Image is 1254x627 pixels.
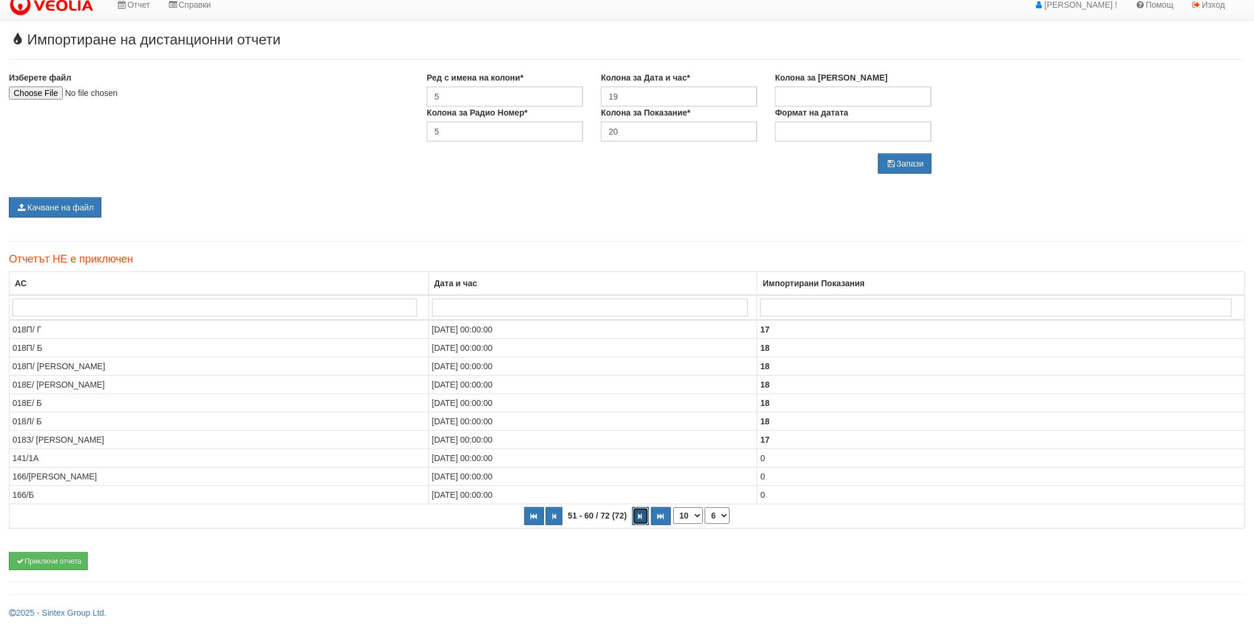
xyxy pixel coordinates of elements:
[12,275,426,292] div: АС
[9,320,429,339] td: 018П/ Г
[9,486,429,504] td: 166/Б
[9,552,88,570] button: Приключи отчета
[760,325,770,334] b: 17
[428,412,757,431] td: [DATE] 00:00:00
[9,272,429,296] th: АС: No sort applied, activate to apply an ascending sort
[427,72,523,84] label: Ред с имена на колони*
[432,275,754,292] div: Дата и час
[428,431,757,449] td: [DATE] 00:00:00
[601,107,690,119] label: Колона за Показание*
[673,507,703,524] select: Брой редове на страница
[9,394,429,412] td: 018Е/ Б
[705,507,730,524] select: Страница номер
[601,72,690,84] label: Колона за Дата и час*
[9,197,101,217] button: Качване на файл
[9,412,429,431] td: 018Л/ Б
[9,449,429,468] td: 141/1А
[632,507,649,525] button: Следваща страница
[760,417,770,426] b: 18
[565,511,630,520] span: 51 - 60 / 72 (72)
[760,362,770,371] b: 18
[9,376,429,394] td: 018Е/ [PERSON_NAME]
[9,254,1245,265] h4: Отчетът НЕ е приключен
[427,107,527,119] label: Колона за Радио Номер*
[775,72,888,84] label: Колона за [PERSON_NAME]
[428,486,757,504] td: [DATE] 00:00:00
[9,339,429,357] td: 018П/ Б
[428,394,757,412] td: [DATE] 00:00:00
[9,608,107,618] a: 2025 - Sintex Group Ltd.
[428,449,757,468] td: [DATE] 00:00:00
[428,320,757,339] td: [DATE] 00:00:00
[9,72,71,84] label: Изберете файл
[760,343,770,353] b: 18
[9,32,1245,47] h3: Импортиране на дистанционни отчети
[428,357,757,376] td: [DATE] 00:00:00
[775,121,932,142] input: Запишете формата с латински букви
[651,507,671,525] button: Последна страница
[428,339,757,357] td: [DATE] 00:00:00
[775,107,849,119] label: Формат на датата
[757,486,1245,504] td: 0
[428,468,757,486] td: [DATE] 00:00:00
[9,357,429,376] td: 018П/ [PERSON_NAME]
[9,468,429,486] td: 166/[PERSON_NAME]
[757,449,1245,468] td: 0
[760,380,770,389] b: 18
[760,398,770,408] b: 18
[524,507,544,525] button: Първа страница
[757,272,1245,296] th: Импортирани Показания: No sort applied, activate to apply an ascending sort
[546,507,562,525] button: Предишна страница
[760,275,1242,292] div: Импортирани Показания
[757,468,1245,486] td: 0
[428,272,757,296] th: Дата и час: No sort applied, activate to apply an ascending sort
[9,431,429,449] td: 018З/ [PERSON_NAME]
[428,376,757,394] td: [DATE] 00:00:00
[760,435,770,444] b: 17
[878,153,932,174] button: Запази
